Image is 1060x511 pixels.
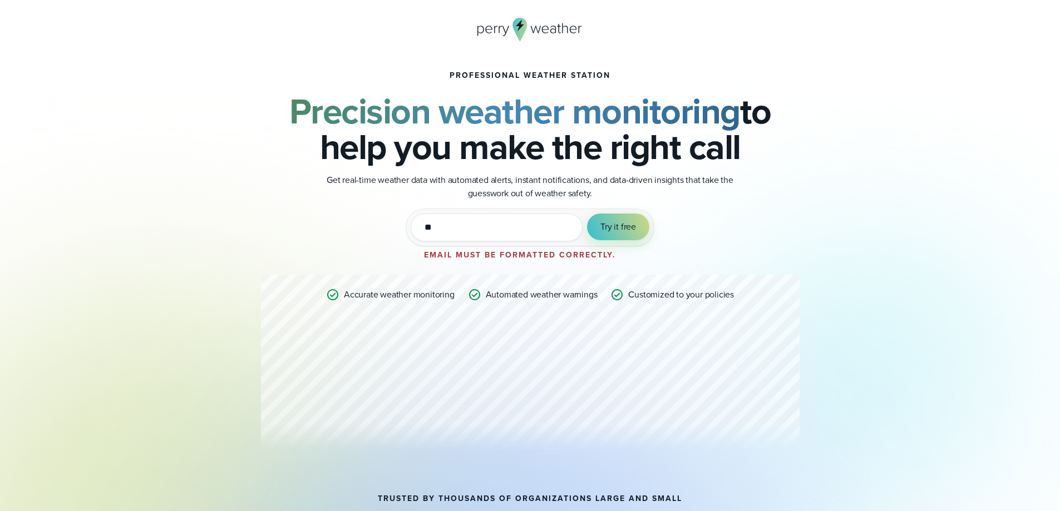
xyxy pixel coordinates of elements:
strong: Precision weather monitoring [289,85,740,137]
button: Try it free [587,214,649,240]
h2: TRUSTED BY THOUSANDS OF ORGANIZATIONS LARGE AND SMALL [378,494,682,503]
h2: to help you make the right call [261,93,800,165]
p: Accurate weather monitoring [344,288,455,301]
p: Automated weather warnings [486,288,598,301]
label: Email must be formatted correctly. [424,249,616,261]
p: Get real-time weather data with automated alerts, instant notifications, and data-driven insights... [308,173,753,200]
p: Customized to your policies [628,288,734,301]
span: Try it free [600,220,636,234]
h1: Professional Weather Station [450,71,610,80]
